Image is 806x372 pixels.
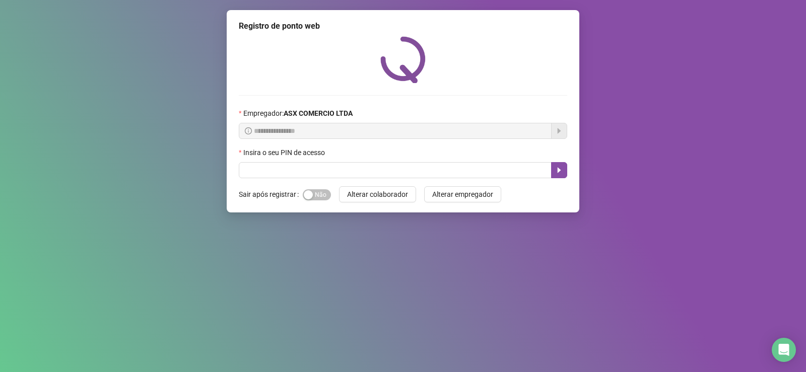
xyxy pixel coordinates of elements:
[339,186,416,202] button: Alterar colaborador
[239,186,303,202] label: Sair após registrar
[424,186,501,202] button: Alterar empregador
[284,109,353,117] strong: ASX COMERCIO LTDA
[432,189,493,200] span: Alterar empregador
[245,127,252,134] span: info-circle
[772,338,796,362] div: Open Intercom Messenger
[239,20,567,32] div: Registro de ponto web
[347,189,408,200] span: Alterar colaborador
[380,36,426,83] img: QRPoint
[239,147,331,158] label: Insira o seu PIN de acesso
[243,108,353,119] span: Empregador :
[555,166,563,174] span: caret-right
